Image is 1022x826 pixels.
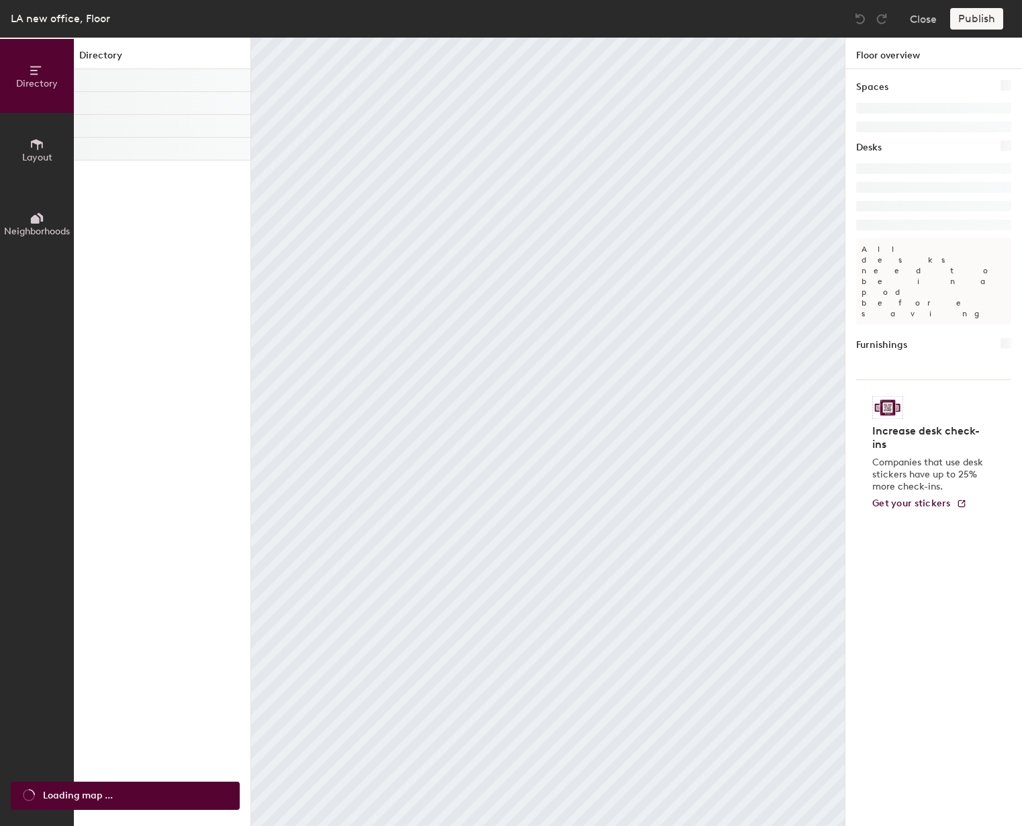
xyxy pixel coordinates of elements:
[22,152,52,163] span: Layout
[872,396,903,419] img: Sticker logo
[4,226,70,237] span: Neighborhoods
[11,10,110,27] div: LA new office, Floor
[856,140,882,155] h1: Desks
[856,80,888,95] h1: Spaces
[853,12,867,26] img: Undo
[910,8,937,30] button: Close
[16,78,58,89] span: Directory
[872,498,951,509] span: Get your stickers
[872,424,987,451] h4: Increase desk check-ins
[872,498,967,510] a: Get your stickers
[251,38,845,826] canvas: Map
[43,788,113,803] span: Loading map ...
[845,38,1022,69] h1: Floor overview
[875,12,888,26] img: Redo
[872,457,987,493] p: Companies that use desk stickers have up to 25% more check-ins.
[856,338,907,353] h1: Furnishings
[74,48,250,69] h1: Directory
[856,238,1011,324] p: All desks need to be in a pod before saving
